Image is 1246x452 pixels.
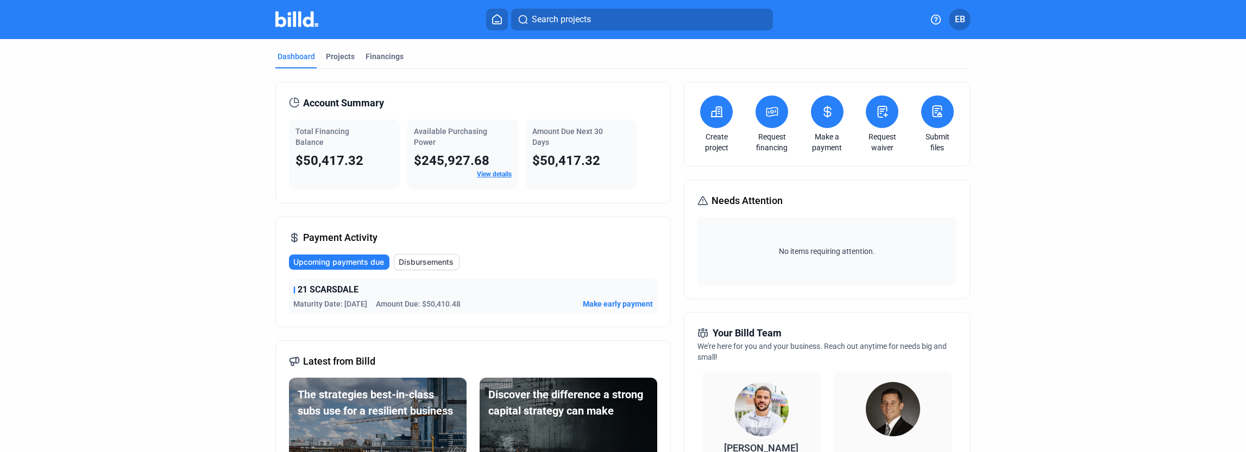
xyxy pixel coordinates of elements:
[949,9,971,30] button: EB
[414,127,487,147] span: Available Purchasing Power
[298,386,458,419] div: The strategies best-in-class subs use for a resilient business
[477,170,512,178] a: View details
[275,11,318,27] img: Billd Company Logo
[532,13,591,26] span: Search projects
[278,51,315,62] div: Dashboard
[713,326,782,341] span: Your Billd Team
[488,386,649,419] div: Discover the difference a strong capital strategy can make
[955,13,965,26] span: EB
[702,246,952,257] span: No items requiring attention.
[511,9,773,30] button: Search projects
[399,257,454,268] span: Disbursements
[734,382,789,436] img: Relationship Manager
[293,257,384,268] span: Upcoming payments due
[376,298,461,309] span: Amount Due: $50,410.48
[303,230,377,245] span: Payment Activity
[293,298,367,309] span: Maturity Date: [DATE]
[289,254,389,270] button: Upcoming payments due
[394,254,460,270] button: Disbursements
[753,131,791,153] a: Request financing
[863,131,901,153] a: Request waiver
[298,283,358,296] span: 21 SCARSDALE
[532,127,603,147] span: Amount Due Next 30 Days
[414,153,489,168] span: $245,927.68
[697,131,735,153] a: Create project
[366,51,404,62] div: Financings
[295,127,349,147] span: Total Financing Balance
[295,153,363,168] span: $50,417.32
[303,96,384,111] span: Account Summary
[866,382,920,436] img: Territory Manager
[808,131,846,153] a: Make a payment
[697,342,947,361] span: We're here for you and your business. Reach out anytime for needs big and small!
[303,354,375,369] span: Latest from Billd
[918,131,956,153] a: Submit files
[326,51,355,62] div: Projects
[712,193,783,208] span: Needs Attention
[532,153,600,168] span: $50,417.32
[583,298,653,309] button: Make early payment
